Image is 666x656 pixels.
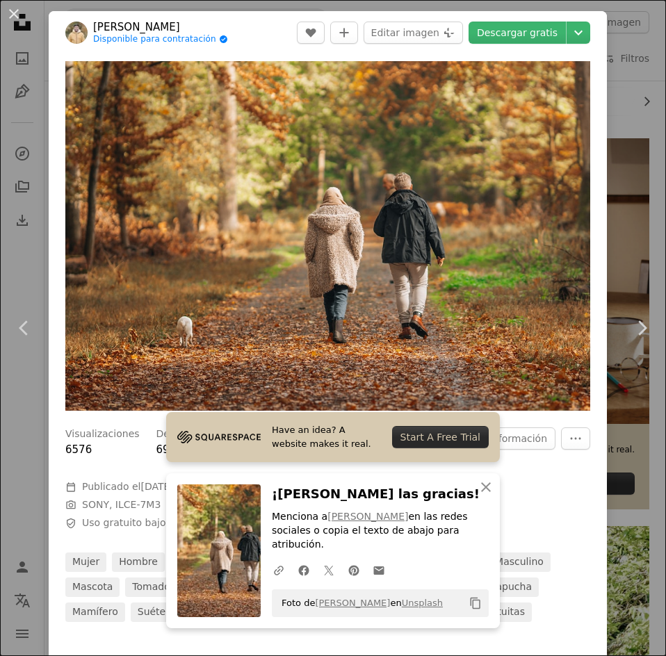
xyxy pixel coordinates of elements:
[561,427,590,450] button: Más acciones
[291,556,316,584] a: Comparte en Facebook
[156,427,207,441] h3: Descargas
[488,552,551,572] a: masculino
[272,510,489,552] p: Menciona a en las redes sociales o copia el texto de abajo para atribución.
[341,556,366,584] a: Comparte en Pinterest
[330,22,358,44] button: Añade a la colección
[272,423,381,451] span: Have an idea? A website makes it real.
[65,552,106,572] a: mujer
[327,511,408,522] a: [PERSON_NAME]
[315,598,390,608] a: [PERSON_NAME]
[177,427,261,448] img: file-1705255347840-230a6ab5bca9image
[65,443,92,456] span: 6576
[65,577,120,597] a: mascota
[140,481,173,492] time: 5 de noviembre de 2023, 6:44:50 GMT-5
[65,602,125,622] a: mamífero
[316,556,341,584] a: Comparte en Twitter
[131,602,177,622] a: suéter
[489,428,547,449] span: Información
[65,61,590,411] button: Ampliar en esta imagen
[82,498,161,512] button: SONY, ILCE-7M3
[82,516,265,530] span: Uso gratuito bajo la
[93,20,228,34] a: [PERSON_NAME]
[65,61,590,411] img: Un par de personas caminando por un camino de tierra
[366,556,391,584] a: Comparte por correo electrónico
[469,22,566,44] a: Descargar gratis
[272,484,489,505] h3: ¡[PERSON_NAME] las gracias!
[275,592,443,614] span: Foto de en
[166,412,500,462] a: Have an idea? A website makes it real.Start A Free Trial
[82,481,174,492] span: Publicado el
[364,22,463,44] button: Editar imagen
[112,552,165,572] a: hombre
[617,261,666,395] a: Siguiente
[466,427,555,450] button: Estadísticas sobre esta imagen
[567,22,590,44] button: Elegir el tamaño de descarga
[402,598,443,608] a: Unsplash
[156,443,170,456] span: 69
[464,591,487,615] button: Copiar al portapapeles
[93,34,228,45] a: Disponible para contratación
[297,22,325,44] button: Me gusta
[65,22,88,44] img: Ve al perfil de Masood Aslami
[125,577,243,597] a: tomados de la mano
[65,427,140,441] h3: Visualizaciones
[392,426,489,448] div: Start A Free Trial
